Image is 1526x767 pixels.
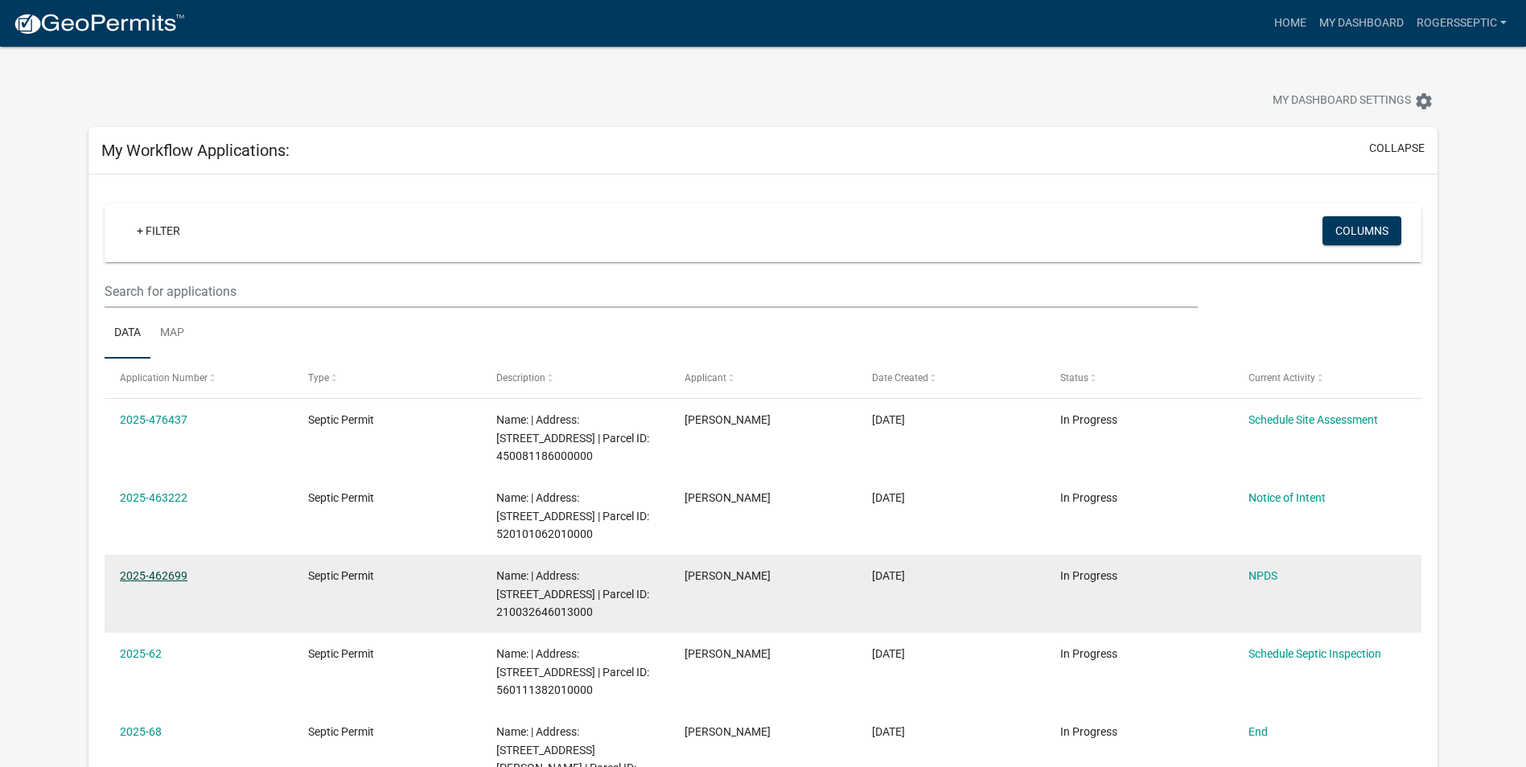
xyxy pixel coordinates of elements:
[685,372,726,383] span: Applicant
[668,359,857,397] datatable-header-cell: Applicant
[496,372,545,383] span: Description
[120,491,187,504] a: 2025-463222
[872,491,905,504] span: 08/13/2025
[1410,8,1513,39] a: rogersseptic
[496,647,649,697] span: Name: | Address: 2172 245TH LN | Parcel ID: 560111382010000
[496,413,649,463] span: Name: | Address: 1823 WINDWOOD TRL | Parcel ID: 450081186000000
[120,647,162,660] a: 2025-62
[872,725,905,738] span: 06/24/2025
[1045,359,1233,397] datatable-header-cell: Status
[101,141,290,160] h5: My Workflow Applications:
[293,359,481,397] datatable-header-cell: Type
[1248,569,1277,582] a: NPDS
[685,491,771,504] span: Rick Rogers
[1060,647,1117,660] span: In Progress
[308,491,374,504] span: Septic Permit
[1273,92,1411,111] span: My Dashboard Settings
[105,359,293,397] datatable-header-cell: Application Number
[872,372,928,383] span: Date Created
[481,359,669,397] datatable-header-cell: Description
[308,569,374,582] span: Septic Permit
[308,413,374,426] span: Septic Permit
[120,569,187,582] a: 2025-462699
[1248,372,1315,383] span: Current Activity
[1369,140,1425,157] button: collapse
[124,216,193,245] a: + Filter
[1060,413,1117,426] span: In Progress
[1248,491,1326,504] a: Notice of Intent
[1248,413,1378,426] a: Schedule Site Assessment
[872,569,905,582] span: 08/12/2025
[1313,8,1410,39] a: My Dashboard
[1322,216,1401,245] button: Columns
[685,413,771,426] span: Rick Rogers
[685,647,771,660] span: Rick Rogers
[1060,372,1088,383] span: Status
[308,647,374,660] span: Septic Permit
[120,725,162,738] a: 2025-68
[1414,92,1433,111] i: settings
[1060,569,1117,582] span: In Progress
[1260,85,1446,117] button: My Dashboard Settingssettings
[685,725,771,738] span: Rick Rogers
[496,491,649,541] span: Name: | Address: 2385 HOLLIWELL BRIDGE RD | Parcel ID: 520101062010000
[120,372,208,383] span: Application Number
[857,359,1045,397] datatable-header-cell: Date Created
[1060,491,1117,504] span: In Progress
[1248,647,1381,660] a: Schedule Septic Inspection
[872,413,905,426] span: 09/10/2025
[685,569,771,582] span: Rick Rogers
[496,569,649,619] span: Name: | Address: 1428 HOGBACK BRIDGE RD | Parcel ID: 210032646013000
[1268,8,1313,39] a: Home
[872,647,905,660] span: 07/29/2025
[120,413,187,426] a: 2025-476437
[1060,725,1117,738] span: In Progress
[150,308,194,359] a: Map
[105,275,1198,308] input: Search for applications
[308,372,329,383] span: Type
[1233,359,1421,397] datatable-header-cell: Current Activity
[105,308,150,359] a: Data
[1248,725,1268,738] a: End
[308,725,374,738] span: Septic Permit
